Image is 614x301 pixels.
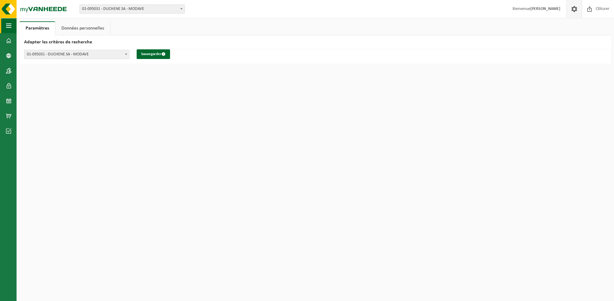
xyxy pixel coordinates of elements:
[530,7,560,11] strong: [PERSON_NAME]
[24,50,129,59] span: 01-095031 - DUCHENE SA - MODAVE
[20,21,55,35] a: Paramètres
[20,35,611,49] h2: Adapter les critères de recherche
[79,5,185,14] span: 01-095031 - DUCHENE SA - MODAVE
[137,49,170,59] button: Sauvegarder
[80,5,185,13] span: 01-095031 - DUCHENE SA - MODAVE
[55,21,110,35] a: Données personnelles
